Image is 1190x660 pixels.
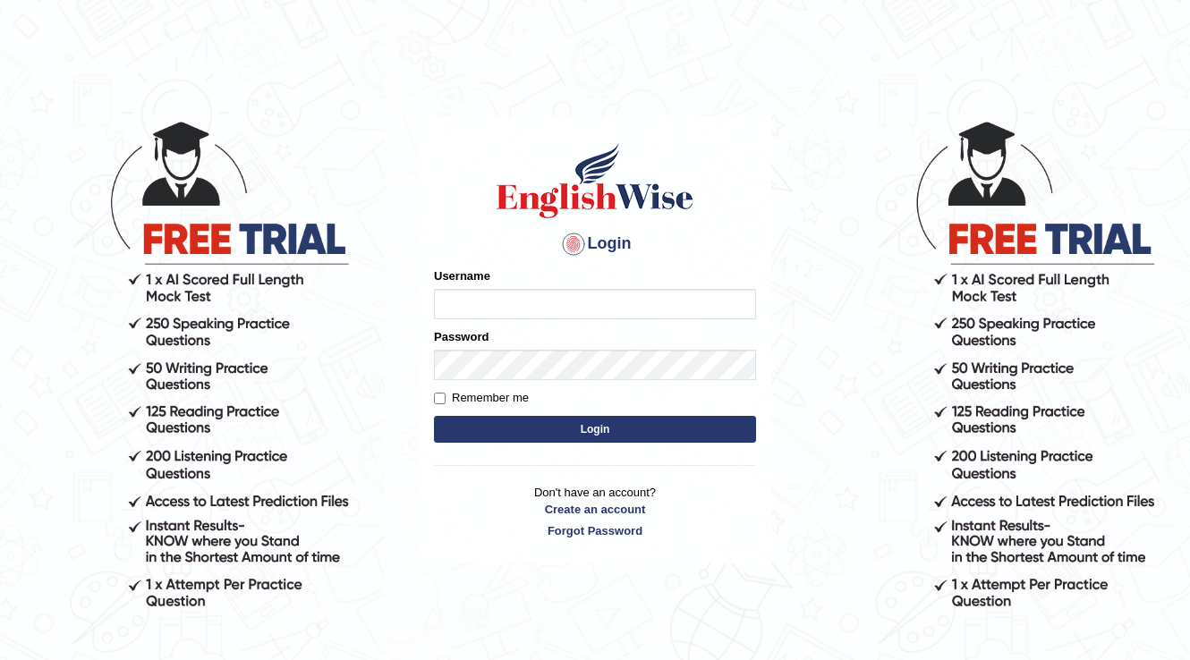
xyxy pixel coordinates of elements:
label: Username [434,267,490,284]
input: Remember me [434,393,446,404]
button: Login [434,416,756,443]
a: Create an account [434,501,756,518]
label: Remember me [434,389,529,407]
img: Logo of English Wise sign in for intelligent practice with AI [493,140,697,221]
label: Password [434,328,489,345]
a: Forgot Password [434,522,756,539]
p: Don't have an account? [434,484,756,539]
h4: Login [434,230,756,258]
